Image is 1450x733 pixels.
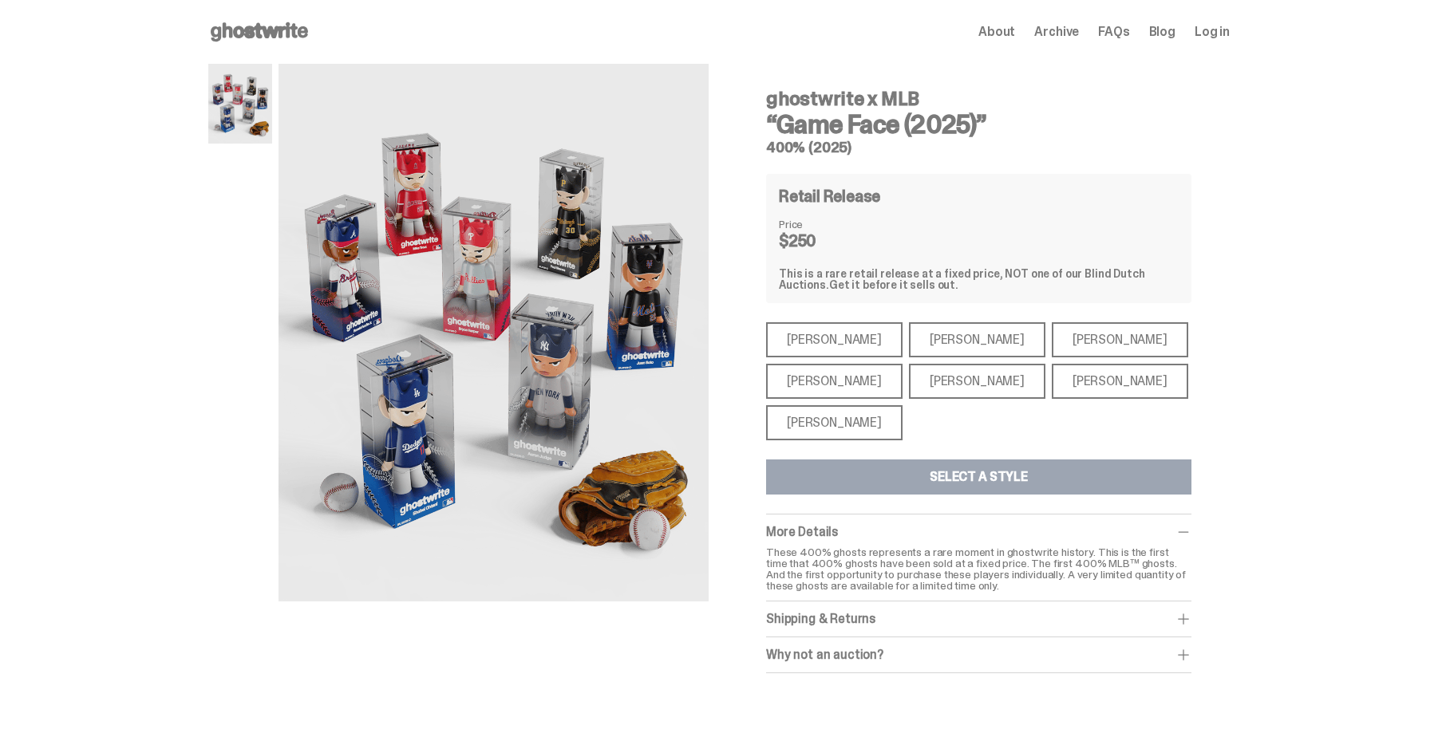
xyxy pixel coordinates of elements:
div: Shipping & Returns [766,611,1191,627]
span: Get it before it sells out. [829,278,958,292]
div: [PERSON_NAME] [909,322,1045,357]
a: Archive [1034,26,1079,38]
dd: $250 [779,233,859,249]
a: Blog [1149,26,1175,38]
div: [PERSON_NAME] [766,405,903,440]
div: Select a Style [930,471,1028,483]
div: [PERSON_NAME] [1052,322,1188,357]
h4: Retail Release [779,188,880,204]
dt: Price [779,219,859,230]
div: [PERSON_NAME] [909,364,1045,399]
div: Why not an auction? [766,647,1191,663]
p: These 400% ghosts represents a rare moment in ghostwrite history. This is the first time that 400... [766,546,1191,591]
div: [PERSON_NAME] [766,364,903,399]
a: Log in [1195,26,1230,38]
div: [PERSON_NAME] [1052,364,1188,399]
h4: ghostwrite x MLB [766,89,1191,108]
a: FAQs [1098,26,1129,38]
img: MLB%20400%25%20Primary%20Image.png [208,64,272,144]
div: [PERSON_NAME] [766,322,903,357]
span: More Details [766,523,838,540]
div: This is a rare retail release at a fixed price, NOT one of our Blind Dutch Auctions. [779,268,1179,290]
button: Select a Style [766,459,1191,495]
h5: 400% (2025) [766,140,1191,155]
h3: “Game Face (2025)” [766,112,1191,137]
a: About [978,26,1015,38]
img: MLB%20400%25%20Primary%20Image.png [279,64,709,601]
